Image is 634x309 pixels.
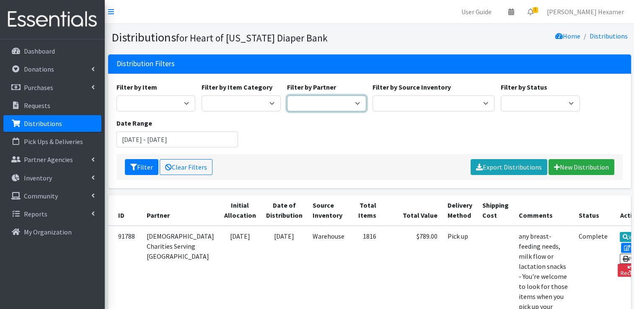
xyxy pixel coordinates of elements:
[287,82,336,92] label: Filter by Partner
[3,151,101,168] a: Partner Agencies
[24,174,52,182] p: Inventory
[108,195,142,226] th: ID
[3,43,101,59] a: Dashboard
[111,30,367,45] h1: Distributions
[308,195,349,226] th: Source Inventory
[501,82,547,92] label: Filter by Status
[24,83,53,92] p: Purchases
[176,32,328,44] small: for Heart of [US_STATE] Diaper Bank
[3,97,101,114] a: Requests
[160,159,212,175] a: Clear Filters
[3,188,101,204] a: Community
[3,206,101,222] a: Reports
[3,5,101,33] img: HumanEssentials
[3,79,101,96] a: Purchases
[24,192,58,200] p: Community
[381,195,443,226] th: Total Value
[24,228,72,236] p: My Organization
[471,159,547,175] a: Export Distributions
[540,3,631,20] a: [PERSON_NAME] Hexamer
[3,133,101,150] a: Pick Ups & Deliveries
[24,119,62,128] p: Distributions
[116,82,157,92] label: Filter by Item
[549,159,614,175] a: New Distribution
[574,195,613,226] th: Status
[3,224,101,240] a: My Organization
[521,3,540,20] a: 3
[116,59,175,68] h3: Distribution Filters
[24,155,73,164] p: Partner Agencies
[373,82,451,92] label: Filter by Source Inventory
[533,7,538,13] span: 3
[590,32,628,40] a: Distributions
[24,101,50,110] p: Requests
[455,3,498,20] a: User Guide
[3,61,101,77] a: Donations
[24,137,83,146] p: Pick Ups & Deliveries
[24,47,55,55] p: Dashboard
[3,170,101,186] a: Inventory
[477,195,514,226] th: Shipping Cost
[116,131,238,147] input: January 1, 2011 - December 31, 2011
[142,195,219,226] th: Partner
[116,118,152,128] label: Date Range
[202,82,272,92] label: Filter by Item Category
[349,195,381,226] th: Total Items
[219,195,261,226] th: Initial Allocation
[125,159,158,175] button: Filter
[514,195,574,226] th: Comments
[3,115,101,132] a: Distributions
[555,32,580,40] a: Home
[443,195,477,226] th: Delivery Method
[261,195,308,226] th: Date of Distribution
[24,210,47,218] p: Reports
[24,65,54,73] p: Donations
